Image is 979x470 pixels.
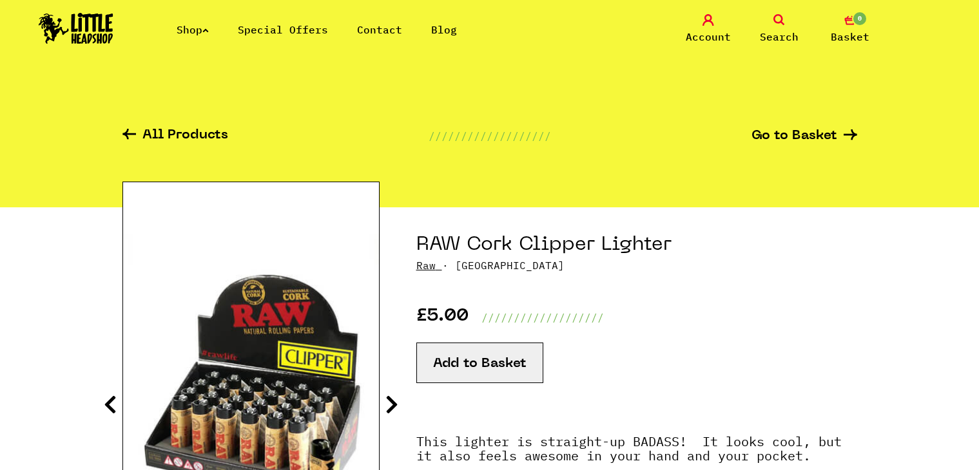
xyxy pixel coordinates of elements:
[416,258,857,273] p: · [GEOGRAPHIC_DATA]
[238,23,328,36] a: Special Offers
[431,23,457,36] a: Blog
[357,23,402,36] a: Contact
[686,29,731,44] span: Account
[831,29,869,44] span: Basket
[416,259,436,272] a: Raw
[760,29,799,44] span: Search
[122,129,228,144] a: All Products
[747,14,811,44] a: Search
[416,233,857,258] h1: RAW Cork Clipper Lighter
[39,13,113,44] img: Little Head Shop Logo
[818,14,882,44] a: 0 Basket
[852,11,868,26] span: 0
[416,310,469,325] p: £5.00
[429,128,551,144] p: ///////////////////
[751,129,857,143] a: Go to Basket
[416,343,543,383] button: Add to Basket
[481,310,604,325] p: ///////////////////
[177,23,209,36] a: Shop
